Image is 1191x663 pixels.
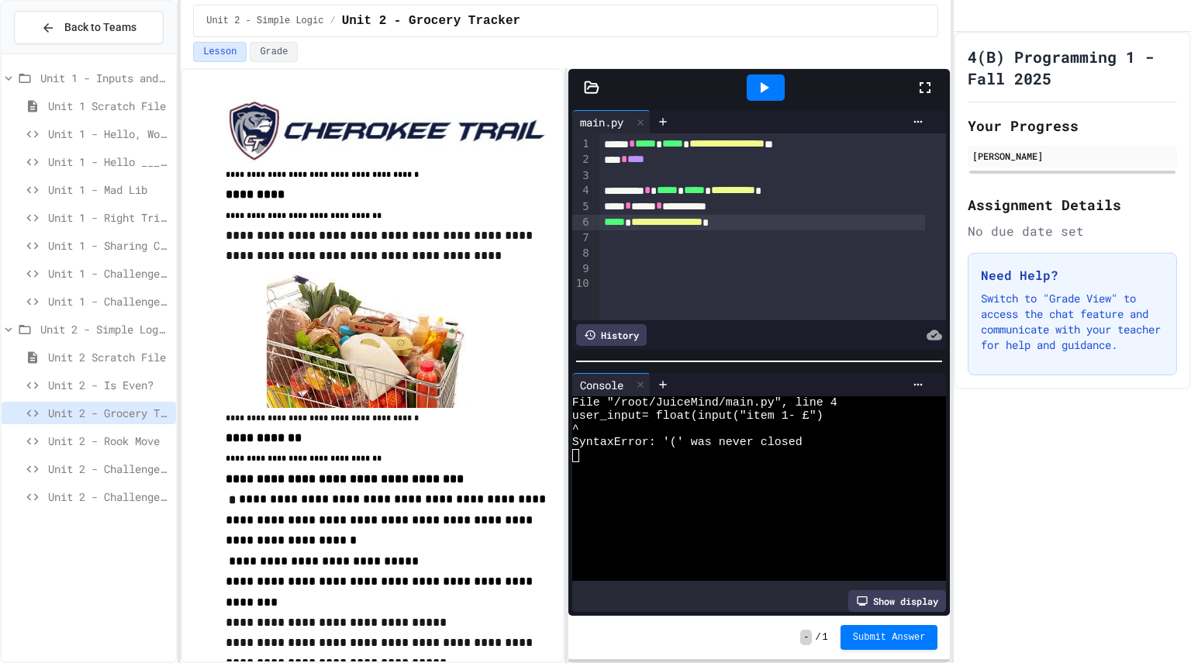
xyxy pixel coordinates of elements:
span: Unit 2 - Challenge Project - Type of Triangle [48,461,170,477]
p: Switch to "Grade View" to access the chat feature and communicate with your teacher for help and ... [981,291,1164,353]
h2: Assignment Details [968,194,1177,216]
span: Unit 1 - Hello, World! [48,126,170,142]
span: 1 [823,631,828,644]
h2: Your Progress [968,115,1177,136]
div: No due date set [968,222,1177,240]
span: Unit 2 - Simple Logic [40,321,170,337]
span: Unit 1 - Challenge Project - Ancient Pyramid [48,293,170,309]
div: Show display [848,590,946,612]
div: 9 [572,261,592,277]
div: 10 [572,276,592,292]
span: Unit 1 - Right Triangle Calculator [48,209,170,226]
span: Unit 2 - Grocery Tracker [342,12,520,30]
span: user_input= float(input("item 1- £") [572,409,823,423]
div: 8 [572,246,592,261]
div: 1 [572,136,592,152]
span: Unit 2 - Grocery Tracker [48,405,170,421]
div: History [576,324,647,346]
button: Submit Answer [841,625,938,650]
div: main.py [572,110,651,133]
div: 5 [572,199,592,215]
span: Unit 2 - Challenge Project - Colors on Chessboard [48,489,170,505]
span: / [815,631,820,644]
div: 7 [572,230,592,246]
span: Submit Answer [853,631,926,644]
div: Console [572,373,651,396]
span: Unit 1 - Hello _____ [48,154,170,170]
span: ^ [572,423,579,436]
span: Back to Teams [64,19,136,36]
span: / [330,15,335,27]
span: Unit 1 Scratch File [48,98,170,114]
div: 3 [572,168,592,184]
button: Grade [250,42,298,62]
span: - [800,630,812,645]
span: Unit 2 - Simple Logic [206,15,323,27]
div: Console [572,377,631,393]
button: Back to Teams [14,11,164,44]
span: Unit 1 - Sharing Cookies [48,237,170,254]
span: Unit 2 Scratch File [48,349,170,365]
span: Unit 2 - Is Even? [48,377,170,393]
button: Lesson [193,42,247,62]
div: 6 [572,215,592,230]
div: [PERSON_NAME] [972,149,1172,163]
span: File "/root/JuiceMind/main.py", line 4 [572,396,837,409]
span: Unit 1 - Mad Lib [48,181,170,198]
div: main.py [572,114,631,130]
span: SyntaxError: '(' was never closed [572,436,803,449]
span: Unit 1 - Challenge Project - Cat Years Calculator [48,265,170,281]
div: 2 [572,152,592,167]
span: Unit 2 - Rook Move [48,433,170,449]
div: 4 [572,183,592,199]
h3: Need Help? [981,266,1164,285]
h1: 4(B) Programming 1 - Fall 2025 [968,46,1177,89]
span: Unit 1 - Inputs and Numbers [40,70,170,86]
